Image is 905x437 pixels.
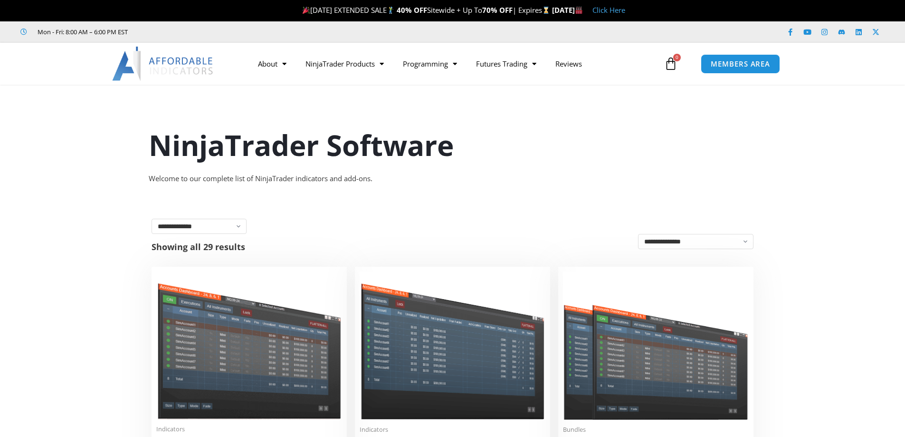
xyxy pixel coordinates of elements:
img: Account Risk Manager [360,272,545,419]
p: Showing all 29 results [152,243,245,251]
a: Programming [393,53,467,75]
strong: 70% OFF [482,5,513,15]
h1: NinjaTrader Software [149,125,757,165]
strong: 40% OFF [397,5,427,15]
a: Click Here [592,5,625,15]
span: Mon - Fri: 8:00 AM – 6:00 PM EST [35,26,128,38]
span: Indicators [156,425,342,433]
span: Indicators [360,426,545,434]
a: 0 [650,50,692,78]
nav: Menu [248,53,662,75]
span: 0 [673,54,681,61]
a: MEMBERS AREA [701,54,780,74]
strong: [DATE] [552,5,583,15]
select: Shop order [638,234,753,249]
img: Duplicate Account Actions [156,272,342,419]
iframe: Customer reviews powered by Trustpilot [141,27,284,37]
a: Futures Trading [467,53,546,75]
a: Reviews [546,53,591,75]
div: Welcome to our complete list of NinjaTrader indicators and add-ons. [149,172,757,185]
img: 🏭 [575,7,582,14]
img: 🏌️‍♂️ [387,7,394,14]
img: LogoAI | Affordable Indicators – NinjaTrader [112,47,214,81]
img: ⌛ [543,7,550,14]
span: MEMBERS AREA [711,60,770,68]
a: About [248,53,296,75]
img: Accounts Dashboard Suite [563,272,749,420]
a: NinjaTrader Products [296,53,393,75]
span: Bundles [563,426,749,434]
img: 🎉 [303,7,310,14]
span: [DATE] EXTENDED SALE Sitewide + Up To | Expires [300,5,552,15]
